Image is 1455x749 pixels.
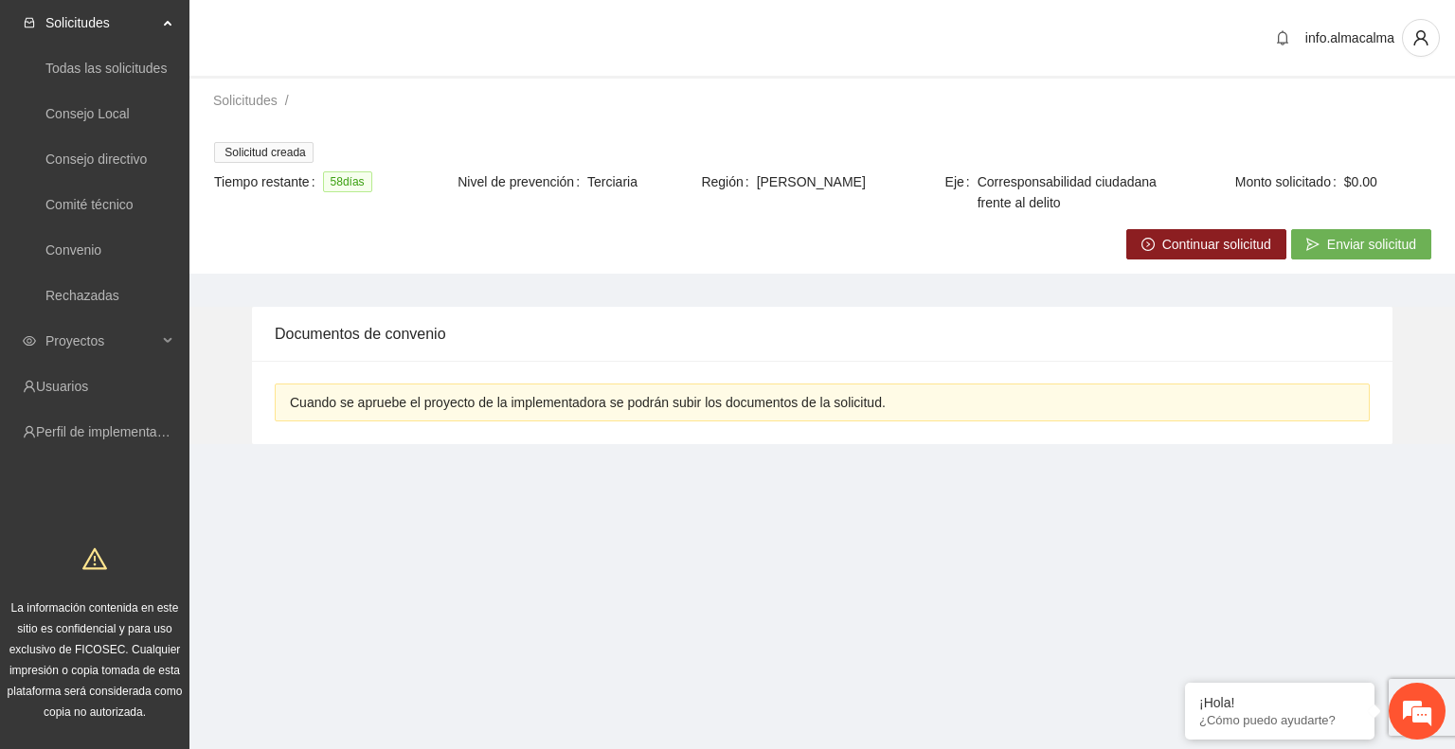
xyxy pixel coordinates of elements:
[45,61,167,76] a: Todas las solicitudes
[45,288,119,303] a: Rechazadas
[701,171,756,192] span: Región
[1291,229,1431,259] button: sendEnviar solicitud
[23,16,36,29] span: inbox
[311,9,356,55] div: Minimizar ventana de chat en vivo
[1344,171,1430,192] span: $0.00
[1126,229,1286,259] button: right-circleContinuar solicitud
[1306,238,1320,253] span: send
[1268,30,1297,45] span: bell
[323,171,372,192] span: 58 día s
[587,171,699,192] span: Terciaria
[1199,713,1360,727] p: ¿Cómo puedo ayudarte?
[213,93,278,108] a: Solicitudes
[1141,238,1155,253] span: right-circle
[214,142,314,163] span: Solicitud creada
[36,379,88,394] a: Usuarios
[45,322,157,360] span: Proyectos
[214,171,323,192] span: Tiempo restante
[1162,234,1271,255] span: Continuar solicitud
[978,171,1187,213] span: Corresponsabilidad ciudadana frente al delito
[45,242,101,258] a: Convenio
[45,152,147,167] a: Consejo directivo
[945,171,978,213] span: Eje
[45,197,134,212] a: Comité técnico
[285,93,289,108] span: /
[1305,30,1394,45] span: info.almacalma
[1327,234,1416,255] span: Enviar solicitud
[8,601,183,719] span: La información contenida en este sitio es confidencial y para uso exclusivo de FICOSEC. Cualquier...
[458,171,587,192] span: Nivel de prevención
[110,253,261,444] span: Estamos en línea.
[82,546,107,571] span: warning
[45,4,157,42] span: Solicitudes
[9,517,361,583] textarea: Escriba su mensaje y pulse “Intro”
[45,106,130,121] a: Consejo Local
[290,392,1355,413] div: Cuando se apruebe el proyecto de la implementadora se podrán subir los documentos de la solicitud.
[1402,19,1440,57] button: user
[1267,23,1298,53] button: bell
[275,307,1370,361] div: Documentos de convenio
[757,171,943,192] span: [PERSON_NAME]
[1199,695,1360,710] div: ¡Hola!
[23,334,36,348] span: eye
[1235,171,1344,192] span: Monto solicitado
[99,97,318,121] div: Chatee con nosotros ahora
[36,424,184,439] a: Perfil de implementadora
[1403,29,1439,46] span: user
